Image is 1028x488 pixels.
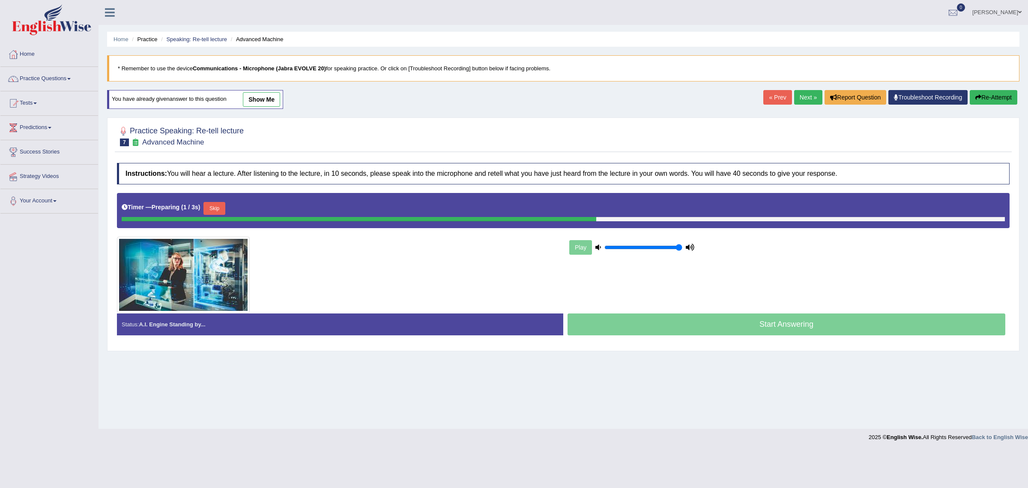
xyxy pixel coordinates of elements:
a: Success Stories [0,140,98,162]
h5: Timer — [122,204,200,211]
a: Speaking: Re-tell lecture [166,36,227,42]
a: Home [114,36,128,42]
h4: You will hear a lecture. After listening to the lecture, in 10 seconds, please speak into the mic... [117,163,1010,184]
b: ( [181,204,183,211]
strong: English Wise. [887,434,923,440]
button: Skip [203,202,225,215]
blockquote: * Remember to use the device for speaking practice. Or click on [Troubleshoot Recording] button b... [107,55,1019,81]
div: 2025 © All Rights Reserved [869,429,1028,441]
small: Exam occurring question [131,139,140,147]
b: Preparing [152,204,179,211]
h2: Practice Speaking: Re-tell lecture [117,125,244,146]
button: Report Question [825,90,886,105]
div: You have already given answer to this question [107,90,283,109]
li: Practice [130,35,157,43]
a: Troubleshoot Recording [888,90,968,105]
li: Advanced Machine [229,35,284,43]
a: Practice Questions [0,67,98,88]
a: Back to English Wise [972,434,1028,440]
span: 7 [120,139,129,146]
a: Strategy Videos [0,165,98,186]
small: Advanced Machine [142,138,204,146]
a: Next » [794,90,822,105]
b: Instructions: [126,170,167,177]
button: Re-Attempt [970,90,1017,105]
a: Your Account [0,189,98,211]
b: Communications - Microphone (Jabra EVOLVE 20) [193,65,326,72]
strong: A.I. Engine Standing by... [139,321,205,328]
a: Home [0,42,98,64]
a: « Prev [763,90,792,105]
a: Predictions [0,116,98,137]
span: 0 [957,3,965,12]
a: Tests [0,91,98,113]
a: show me [243,92,280,107]
div: Status: [117,313,563,335]
b: ) [198,204,200,211]
b: 1 / 3s [183,204,198,211]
